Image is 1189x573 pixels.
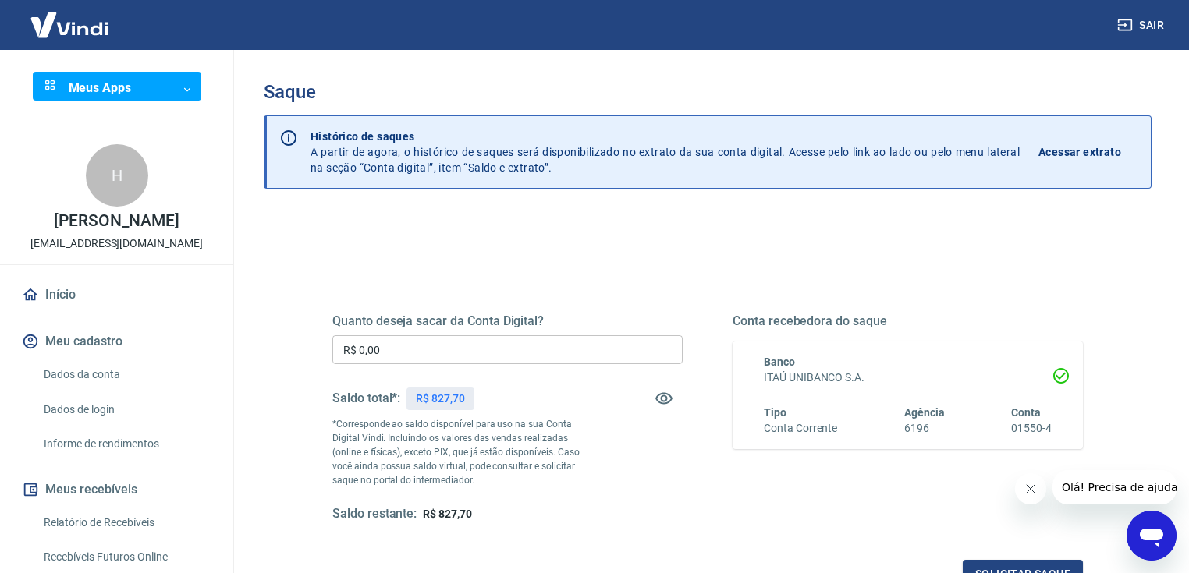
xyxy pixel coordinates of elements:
[1052,470,1177,504] iframe: Mensagem da empresa
[423,508,472,520] span: R$ 827,70
[264,81,1152,103] h3: Saque
[904,406,945,419] span: Agência
[1038,129,1138,175] a: Acessar extrato
[54,213,179,229] p: [PERSON_NAME]
[1114,11,1170,40] button: Sair
[332,417,595,487] p: *Corresponde ao saldo disponível para uso na sua Conta Digital Vindi. Incluindo os valores das ve...
[37,359,215,391] a: Dados da conta
[1127,511,1177,561] iframe: Botão para abrir a janela de mensagens
[1011,420,1052,437] h6: 01550-4
[764,355,795,368] span: Banco
[37,507,215,539] a: Relatório de Recebíveis
[311,129,1020,175] p: A partir de agora, o histórico de saques será disponibilizado no extrato da sua conta digital. Ac...
[37,541,215,573] a: Recebíveis Futuros Online
[86,144,148,207] div: H
[311,129,1020,144] p: Histórico de saques
[733,313,1083,329] h5: Conta recebedora do saque
[1015,473,1046,504] iframe: Fechar mensagem
[19,278,215,312] a: Início
[764,420,837,437] h6: Conta Corrente
[19,1,120,48] img: Vindi
[30,235,203,252] p: [EMAIL_ADDRESS][DOMAIN_NAME]
[9,11,131,23] span: Olá! Precisa de ajuda?
[37,428,215,460] a: Informe de rendimentos
[764,406,786,419] span: Tipo
[332,506,417,522] h5: Saldo restante:
[19,472,215,507] button: Meus recebíveis
[19,324,215,359] button: Meu cadastro
[332,391,400,406] h5: Saldo total*:
[904,420,945,437] h6: 6196
[416,391,465,407] p: R$ 827,70
[764,370,1052,386] h6: ITAÚ UNIBANCO S.A.
[1011,406,1041,419] span: Conta
[37,394,215,426] a: Dados de login
[332,313,683,329] h5: Quanto deseja sacar da Conta Digital?
[1038,144,1121,160] p: Acessar extrato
